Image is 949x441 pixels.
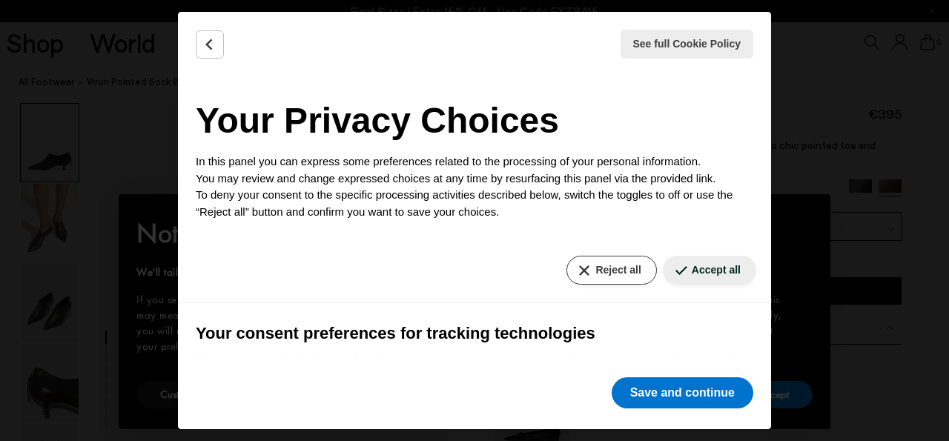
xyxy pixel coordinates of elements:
button: See full Cookie Policy [621,30,754,59]
h2: Your Privacy Choices [196,94,753,147]
button: Save and continue [612,377,753,408]
p: The options provided in this section allow you to customize your consent preferences for any trac... [196,351,753,418]
button: Back [196,30,224,59]
span: See full Cookie Policy [633,36,741,52]
h3: Your consent preferences for tracking technologies [196,321,753,345]
button: Reject all [566,256,656,285]
button: Accept all [663,256,756,285]
p: In this panel you can express some preferences related to the processing of your personal informa... [196,153,753,220]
